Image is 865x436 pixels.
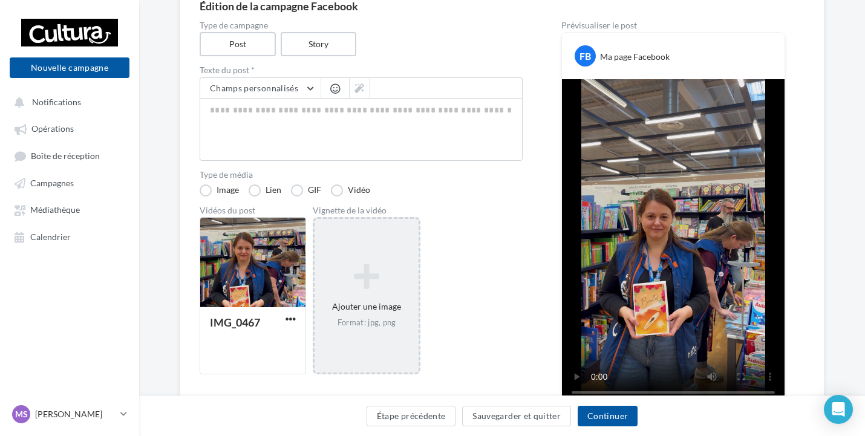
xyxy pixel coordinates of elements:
span: Opérations [31,124,74,134]
span: Notifications [32,97,81,107]
span: Médiathèque [30,205,80,215]
div: IMG_0467 [210,316,260,329]
button: Champs personnalisés [200,78,321,99]
div: Prévisualiser le post [561,21,785,30]
button: Nouvelle campagne [10,57,129,78]
label: Image [200,184,239,197]
span: MS [15,408,28,420]
a: Boîte de réception [7,145,132,167]
label: Type de campagne [200,21,523,30]
div: Ma page Facebook [600,51,670,63]
a: Calendrier [7,226,132,247]
div: Open Intercom Messenger [824,395,853,424]
label: Texte du post * [200,66,523,74]
label: Type de média [200,171,523,179]
a: Campagnes [7,172,132,194]
a: Opérations [7,117,132,139]
label: Story [281,32,357,56]
button: Sauvegarder et quitter [462,406,571,426]
div: FB [575,45,596,67]
label: GIF [291,184,321,197]
label: Post [200,32,276,56]
button: Étape précédente [367,406,456,426]
span: Calendrier [30,232,71,242]
p: [PERSON_NAME] [35,408,116,420]
div: Édition de la campagne Facebook [200,1,805,11]
button: Continuer [578,406,638,426]
span: Champs personnalisés [210,83,298,93]
a: Médiathèque [7,198,132,220]
button: Notifications [7,91,127,112]
span: Campagnes [30,178,74,188]
span: Boîte de réception [31,151,100,161]
label: Lien [249,184,281,197]
a: MS [PERSON_NAME] [10,403,129,426]
label: Vidéo [331,184,370,197]
div: Vignette de la vidéo [313,206,420,215]
div: Vidéos du post [200,206,306,215]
